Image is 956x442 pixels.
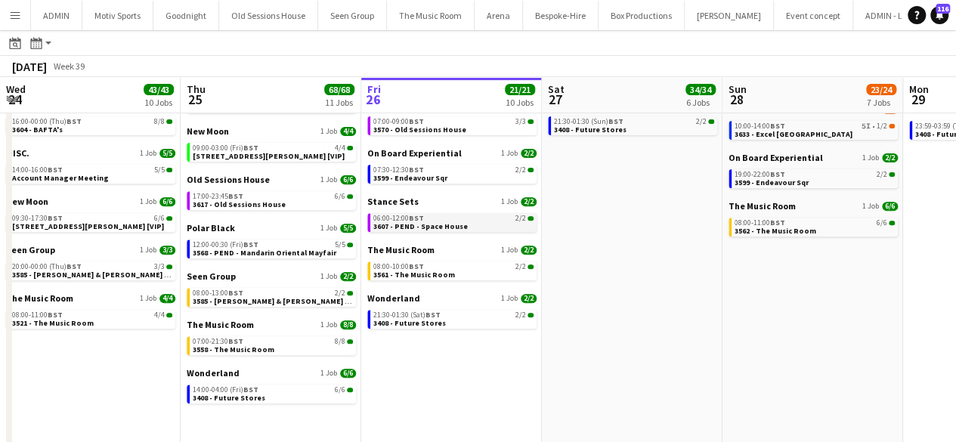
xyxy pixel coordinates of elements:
[6,244,55,255] span: Seen Group
[193,338,243,345] span: 07:00-21:30
[347,146,353,150] span: 4/4
[243,143,258,153] span: BST
[193,386,258,394] span: 14:00-04:00 (Fri)
[367,147,462,159] span: On Board Experiential
[726,91,747,109] span: 28
[521,149,537,158] span: 2/2
[6,147,175,159] a: MISC.1 Job5/5
[554,116,714,134] a: 21:30-01:30 (Sun)BST2/23408 - Future Stores
[187,270,356,282] a: Seen Group1 Job2/2
[862,122,871,130] span: 5I
[735,122,785,130] span: 10:00-14:00
[187,125,356,137] a: New Moon1 Job4/4
[515,215,526,222] span: 2/2
[475,1,523,30] button: Arena
[729,200,898,212] a: The Music Room1 Job6/6
[877,219,887,227] span: 6/6
[373,215,424,222] span: 06:00-12:00
[367,147,537,196] div: On Board Experiential1 Job2/207:30-12:30BST2/23599 - Endeavour Sqr
[523,1,599,30] button: Bespoke-Hire
[367,99,537,147] div: Old Sessions House1 Job3/307:00-09:00BST3/33570 - Old Sessions House
[187,270,356,319] div: Seen Group1 Job2/208:00-13:00BST2/23585 - [PERSON_NAME] & [PERSON_NAME] [Panel Van]
[735,129,852,139] span: 3633 - Excel London
[729,152,898,200] div: On Board Experiential1 Job2/219:00-22:00BST2/23599 - Endeavour Sqr
[184,91,206,109] span: 25
[187,222,356,270] div: Polar Black1 Job5/512:00-00:30 (Fri)BST5/53568 - PEND - Mandarin Oriental Mayfair
[501,197,518,206] span: 1 Job
[48,213,63,223] span: BST
[367,83,381,97] span: Fri
[320,224,337,233] span: 1 Job
[4,91,26,109] span: 24
[320,272,337,281] span: 1 Job
[373,221,468,231] span: 3607 - PEND - Space House
[696,118,707,125] span: 2/2
[6,196,175,244] div: New Moon1 Job6/609:30-17:30BST6/6[STREET_ADDRESS][PERSON_NAME] [VIP]
[367,196,537,244] div: Stance Sets1 Job2/206:00-12:00BST2/23607 - PEND - Space House
[515,118,526,125] span: 3/3
[409,261,424,271] span: BST
[335,386,345,394] span: 6/6
[50,60,88,72] span: Week 39
[862,153,879,162] span: 1 Job
[862,202,879,211] span: 1 Job
[367,292,537,332] div: Wonderland1 Job2/221:30-01:30 (Sat)BST2/23408 - Future Stores
[340,175,356,184] span: 6/6
[548,83,565,97] span: Sat
[528,216,534,221] span: 2/2
[187,367,356,406] div: Wonderland1 Job6/614:00-04:00 (Fri)BST6/63408 - Future Stores
[12,59,47,74] div: [DATE]
[12,311,63,319] span: 08:00-11:00
[6,292,175,332] div: The Music Room1 Job4/408:00-11:00BST4/43521 - The Music Room
[187,125,229,137] span: New Moon
[554,118,623,125] span: 21:30-01:30 (Sun)
[506,97,534,109] div: 10 Jobs
[12,261,172,279] a: 20:00-00:00 (Thu)BST3/33585 - [PERSON_NAME] & [PERSON_NAME] [Panel Van]
[409,213,424,223] span: BST
[373,165,534,182] a: 07:30-12:30BST2/23599 - Endeavour Sqr
[685,1,774,30] button: [PERSON_NAME]
[187,174,356,185] a: Old Sessions House1 Job6/6
[187,222,356,233] a: Polar Black1 Job5/5
[325,97,354,109] div: 11 Jobs
[774,1,853,30] button: Event concept
[877,122,887,130] span: 1/2
[12,221,164,231] span: 3396 - PEND - 9 Clifford St [VIP]
[367,292,537,304] a: Wonderland1 Job2/2
[82,1,153,30] button: Motiv Sports
[373,310,534,327] a: 21:30-01:30 (Sat)BST2/23408 - Future Stores
[373,213,534,230] a: 06:00-12:00BST2/23607 - PEND - Space House
[320,175,337,184] span: 1 Job
[193,289,243,297] span: 08:00-13:00
[367,196,537,207] a: Stance Sets1 Job2/2
[515,311,526,319] span: 2/2
[867,97,896,109] div: 7 Jobs
[12,118,82,125] span: 16:00-00:00 (Thu)
[735,226,816,236] span: 3562 - The Music Room
[729,152,898,163] a: On Board Experiential1 Job2/2
[735,178,809,187] span: 3599 - Endeavour Sqr
[67,116,82,126] span: BST
[367,244,537,292] div: The Music Room1 Job2/208:00-10:00BST2/23561 - The Music Room
[367,292,420,304] span: Wonderland
[521,294,537,303] span: 2/2
[320,320,337,329] span: 1 Job
[12,215,63,222] span: 09:30-17:30
[608,116,623,126] span: BST
[166,313,172,317] span: 4/4
[501,294,518,303] span: 1 Job
[193,345,274,354] span: 3558 - The Music Room
[335,193,345,200] span: 6/6
[770,218,785,227] span: BST
[528,168,534,172] span: 2/2
[193,199,286,209] span: 3617 - Old Sessions House
[6,292,175,304] a: The Music Room1 Job4/4
[6,196,175,207] a: New Moon1 Job6/6
[12,270,206,280] span: 3585 - Williams & Hirst [Panel Van]
[335,338,345,345] span: 8/8
[770,121,785,131] span: BST
[159,294,175,303] span: 4/4
[708,119,714,124] span: 2/2
[6,196,48,207] span: New Moon
[12,116,172,134] a: 16:00-00:00 (Thu)BST8/83604 - BAFTA's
